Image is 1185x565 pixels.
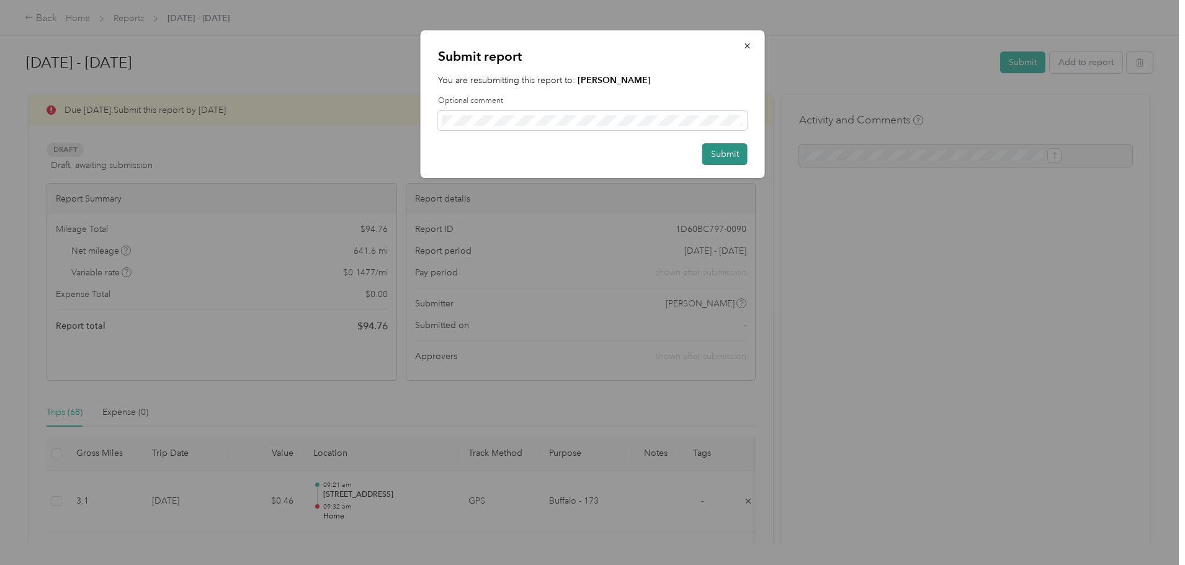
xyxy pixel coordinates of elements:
p: Submit report [438,48,748,65]
p: You are resubmitting this report to: [438,74,748,87]
strong: [PERSON_NAME] [578,75,651,86]
button: Submit [702,143,748,165]
iframe: Everlance-gr Chat Button Frame [1116,496,1185,565]
label: Optional comment [438,96,748,107]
